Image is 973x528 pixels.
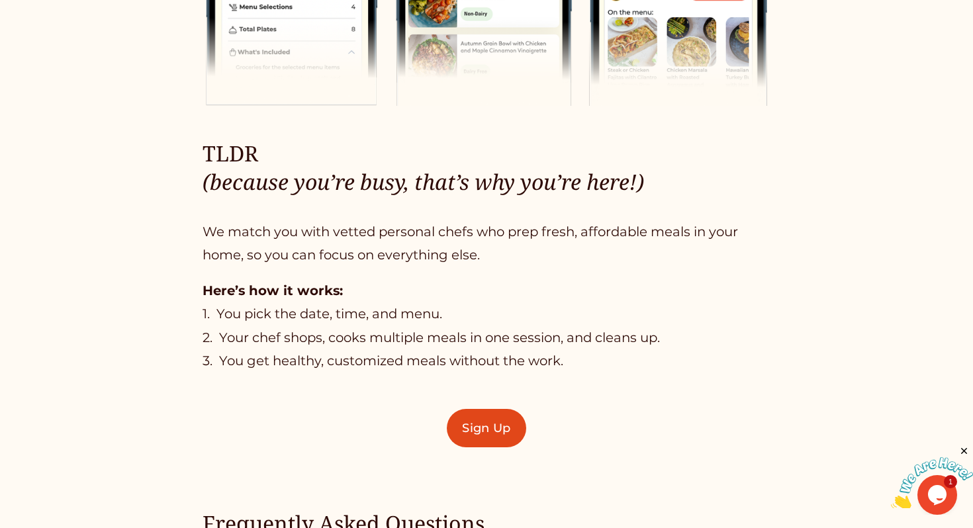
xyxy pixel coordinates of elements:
[203,283,343,298] strong: Here’s how it works:
[447,409,526,447] a: Sign Up
[203,220,771,267] p: We match you with vetted personal chefs who prep fresh, affordable meals in your home, so you can...
[203,139,771,197] h4: TLDR
[203,279,771,373] p: 1. You pick the date, time, and menu. 2. Your chef shops, cooks multiple meals in one session, an...
[203,167,644,196] em: (because you’re busy, that’s why you’re here!)
[891,445,973,508] iframe: chat widget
